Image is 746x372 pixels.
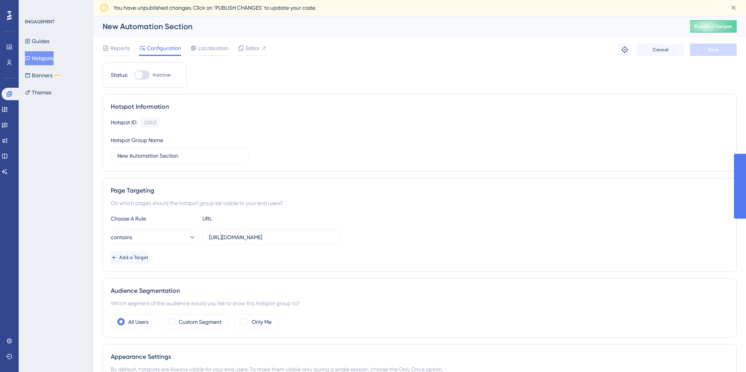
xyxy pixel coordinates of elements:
[111,102,729,111] div: Hotspot Information
[111,233,132,242] span: contains
[25,19,54,25] div: ENGAGEMENT
[252,317,272,327] label: Only Me
[111,229,196,245] button: contains
[246,43,260,53] span: Editor
[153,72,171,78] span: Inactive
[713,341,737,365] iframe: UserGuiding AI Assistant Launcher
[113,3,316,12] span: You have unpublished changes. Click on ‘PUBLISH CHANGES’ to update your code.
[690,43,737,56] button: Save
[147,43,181,53] span: Configuration
[179,317,221,327] label: Custom Segment
[25,68,61,82] button: BannersBETA
[695,23,732,30] span: Publish Changes
[111,214,196,223] div: Choose A Rule
[25,85,51,99] button: Themes
[25,34,49,48] button: Guides
[111,70,128,80] div: Status:
[690,20,737,33] button: Publish Changes
[111,136,163,145] div: Hotspot Group Name
[111,352,729,362] div: Appearance Settings
[209,233,334,242] input: yourwebsite.com/path
[110,43,130,53] span: Reports
[25,51,54,65] button: Hotspots
[202,214,288,223] div: URL
[111,286,729,296] div: Audience Segmentation
[54,73,61,77] div: BETA
[111,299,729,308] div: Which segment of the audience would you like to show this hotspot group to?
[111,198,729,208] div: On which pages should the hotspot group be visible to your end users?
[708,47,719,53] span: Save
[119,254,148,261] span: Add a Target
[111,118,138,128] div: Hotspot ID:
[144,120,156,126] div: 22343
[117,151,242,160] input: Type your Hotspot Group Name here
[111,186,729,195] div: Page Targeting
[103,21,671,32] div: New Automation Section
[198,43,228,53] span: Localization
[128,317,148,327] label: All Users
[111,251,148,264] button: Add a Target
[637,43,684,56] button: Cancel
[653,47,669,53] span: Cancel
